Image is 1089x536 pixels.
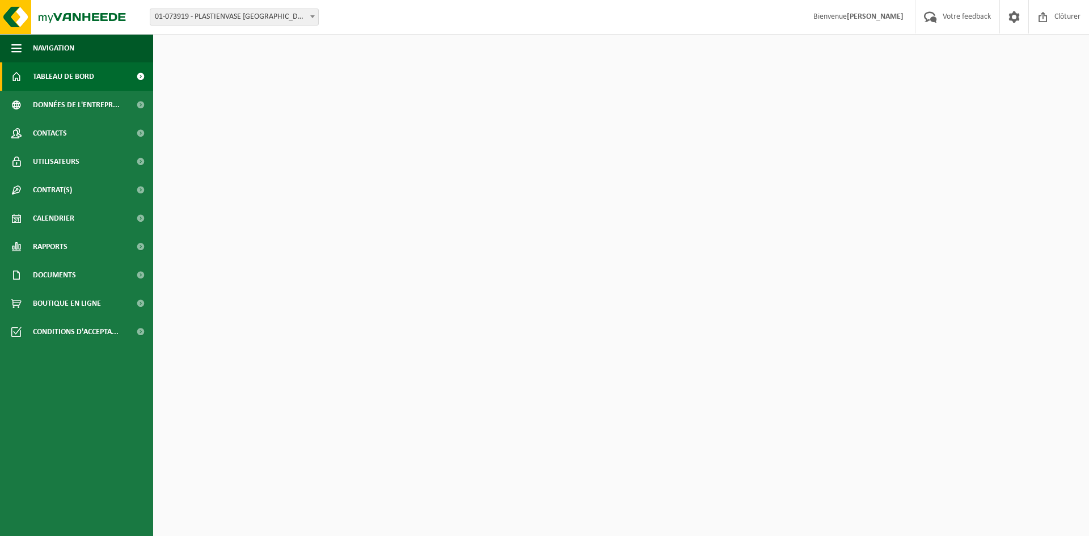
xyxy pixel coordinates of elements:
[33,176,72,204] span: Contrat(s)
[33,233,67,261] span: Rapports
[150,9,319,26] span: 01-073919 - PLASTIENVASE FRANCIA - ARRAS
[33,204,74,233] span: Calendrier
[150,9,318,25] span: 01-073919 - PLASTIENVASE FRANCIA - ARRAS
[33,119,67,147] span: Contacts
[33,91,120,119] span: Données de l'entrepr...
[33,62,94,91] span: Tableau de bord
[33,318,119,346] span: Conditions d'accepta...
[33,289,101,318] span: Boutique en ligne
[33,147,79,176] span: Utilisateurs
[33,34,74,62] span: Navigation
[847,12,904,21] strong: [PERSON_NAME]
[33,261,76,289] span: Documents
